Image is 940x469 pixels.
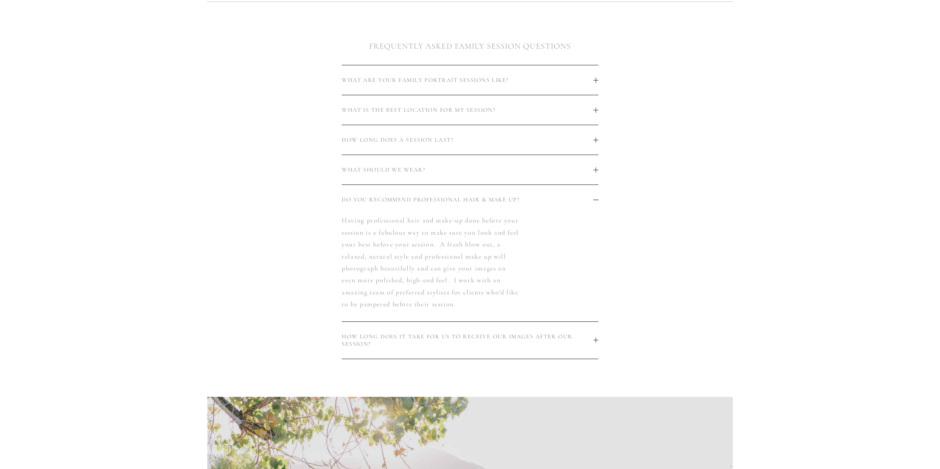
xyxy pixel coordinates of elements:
[342,76,593,84] span: WHAT ARE YOUR FAMILY PORTRAIT SESSIONS LIKE?
[342,166,593,173] span: WHAT SHOULD WE WEAR?
[342,95,598,125] button: WHAT IS THE BEST LOCATION FOR MY SESSION?
[342,155,598,185] button: WHAT SHOULD WE WEAR?
[342,322,598,359] button: HOW LONG DOES IT TAKE FOR US TO RECEIVE OUR IMAGES AFTER OUR SESSION?
[342,65,598,95] button: WHAT ARE YOUR FAMILY PORTRAIT SESSIONS LIKE?
[342,106,593,114] span: WHAT IS THE BEST LOCATION FOR MY SESSION?
[207,40,733,52] h2: FREQUENTLY ASKED FAMILY SESSION QUESTIONS
[342,185,598,214] button: DO YOU RECOMMEND PROFESSIONAL HAIR & MAKE UP?
[342,214,521,310] p: Having professional hair and make-up done before your session is a fabulous way to make sure you ...
[342,136,593,144] span: HOW LONG DOES A SESSION LAST?
[342,196,593,203] span: DO YOU RECOMMEND PROFESSIONAL HAIR & MAKE UP?
[342,125,598,155] button: HOW LONG DOES A SESSION LAST?
[342,214,598,321] div: DO YOU RECOMMEND PROFESSIONAL HAIR & MAKE UP?
[342,333,593,348] span: HOW LONG DOES IT TAKE FOR US TO RECEIVE OUR IMAGES AFTER OUR SESSION?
